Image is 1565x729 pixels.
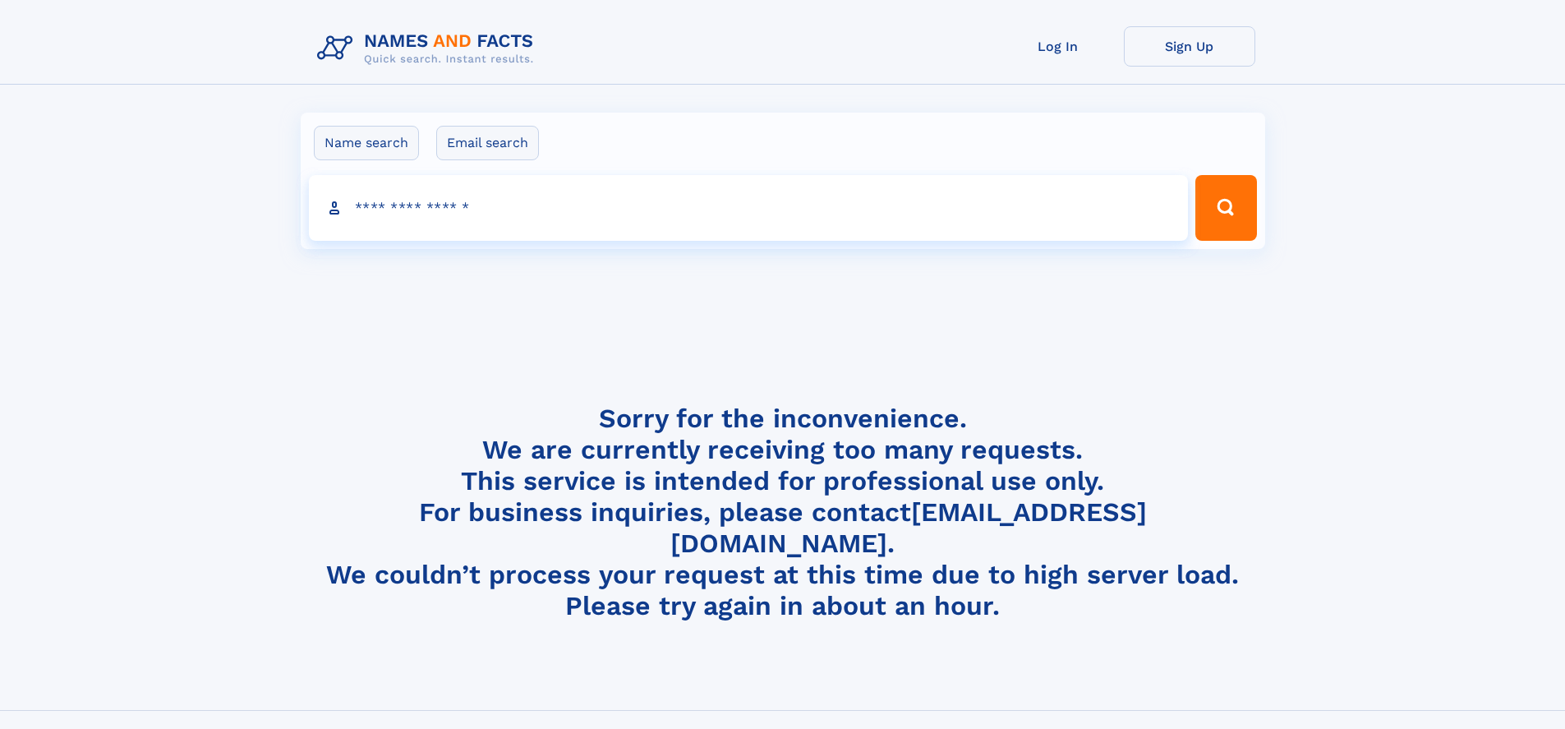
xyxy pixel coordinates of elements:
[1124,26,1255,67] a: Sign Up
[314,126,419,160] label: Name search
[311,26,547,71] img: Logo Names and Facts
[992,26,1124,67] a: Log In
[309,175,1189,241] input: search input
[670,496,1147,559] a: [EMAIL_ADDRESS][DOMAIN_NAME]
[1195,175,1256,241] button: Search Button
[311,403,1255,622] h4: Sorry for the inconvenience. We are currently receiving too many requests. This service is intend...
[436,126,539,160] label: Email search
